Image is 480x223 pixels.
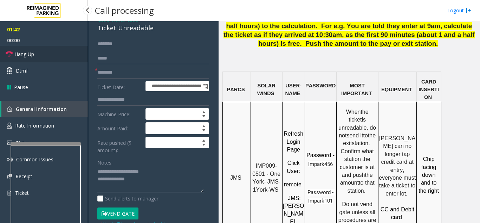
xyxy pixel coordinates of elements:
span: PASSWORD [305,83,336,88]
img: 'icon' [7,190,12,196]
span: Refresh Login Page [284,131,305,153]
span: Click User [287,160,301,174]
span: Dtmf [16,67,28,74]
span: station. Confirm what station the customer is at and push [340,140,376,178]
label: Amount Paid: [96,122,144,134]
img: 'icon' [7,106,12,112]
span: Decrease value [199,114,209,120]
span: Increase value [199,123,209,128]
span: Decrease value [199,143,209,148]
img: 'icon' [7,157,13,162]
label: Machine Price: [96,108,144,120]
span: to [363,132,368,138]
img: 'icon' [7,174,12,179]
span: Increase value [199,109,209,114]
span: Password - [306,152,335,158]
a: Logout [447,7,471,14]
span: CC and Debit card [381,206,416,220]
img: logout [466,7,471,14]
span: Toggle popup [201,81,209,91]
span: Decrease value [199,128,209,134]
span: send it [346,132,363,138]
label: Send alerts to manager [97,195,158,202]
span: JMS [230,175,241,181]
span: MOST IMPORTANT [341,83,372,96]
h3: Call processing [91,2,157,19]
a: General Information [1,101,88,117]
span: Hang Up [14,50,34,58]
span: is unreadable, do not [338,117,377,138]
div: Ticket Unreadable [97,23,209,33]
label: Notes: [97,156,112,166]
span: Pause [14,83,28,91]
span: PARCS [227,87,245,92]
span: EQUIPMENT [381,87,412,92]
img: 'icon' [7,123,12,129]
img: 'icon' [7,141,12,145]
span: Increase value [199,137,209,143]
span: Chip facing down and to the right [419,156,439,194]
span: E [297,91,300,96]
label: Rate pushed ($ amount): [96,137,144,154]
span: : [299,168,300,174]
span: - [109,16,138,23]
span: N [428,94,432,100]
span: Password - Impark101 [307,189,335,204]
span: to that station. [348,180,376,193]
span: NAM [285,91,297,96]
span: General Information [16,106,67,112]
span: When [346,109,361,115]
label: Ticket Date: [96,81,144,92]
button: Vend Gate [97,207,138,219]
span: Rate Information [15,122,54,129]
span: Impark456 [308,161,333,167]
span: - [300,83,301,88]
span: [PERSON_NAME] can no longer tap credit card at entry, everyone must take a ticket to enter lot. [379,135,417,197]
span: CARD INSERTIO [419,79,439,100]
span: SOLAR WINDS [257,83,277,96]
span: remote [284,181,301,187]
span: IMP009-0501 - One York- JMS-1York-WS [252,163,282,192]
span: Pictures [16,140,34,146]
span: USER [285,83,300,88]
